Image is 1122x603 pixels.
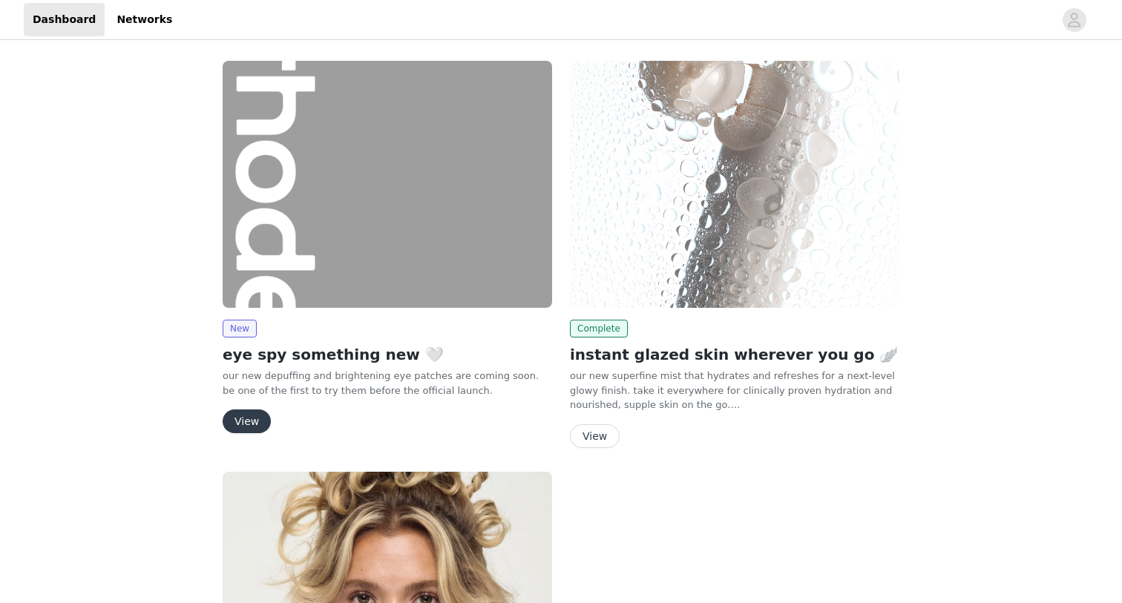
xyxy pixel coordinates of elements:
[223,409,271,433] button: View
[570,369,899,412] p: our new superfine mist that hydrates and refreshes for a next-level glowy finish. take it everywh...
[108,3,181,36] a: Networks
[570,61,899,308] img: rhode skin
[570,431,620,442] a: View
[1067,8,1081,32] div: avatar
[570,343,899,366] h2: instant glazed skin wherever you go 🪽
[223,416,271,427] a: View
[223,343,552,366] h2: eye spy something new 🤍
[570,320,628,337] span: Complete
[223,320,257,337] span: New
[223,369,552,398] p: our new depuffing and brightening eye patches are coming soon. be one of the first to try them be...
[223,61,552,308] img: rhode skin
[570,424,620,448] button: View
[24,3,105,36] a: Dashboard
